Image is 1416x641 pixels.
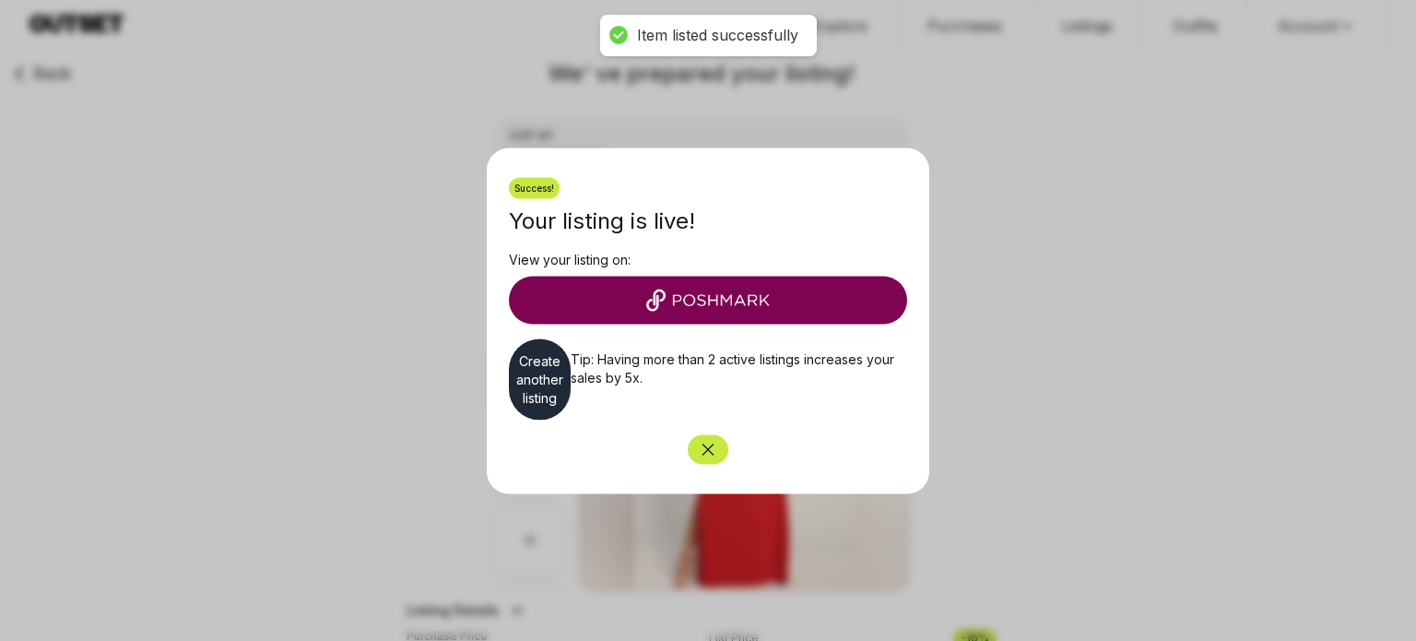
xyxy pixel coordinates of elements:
[688,434,728,464] button: Close
[509,177,560,198] div: Success!
[509,206,907,235] h2: Your listing is live!
[509,338,571,420] a: Create another listing
[637,26,798,45] div: Item listed successfully
[516,289,900,311] img: Poshmark logo
[509,250,907,276] p: View your listing on:
[571,338,907,420] div: Tip: Having more than 2 active listings increases your sales by 5x.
